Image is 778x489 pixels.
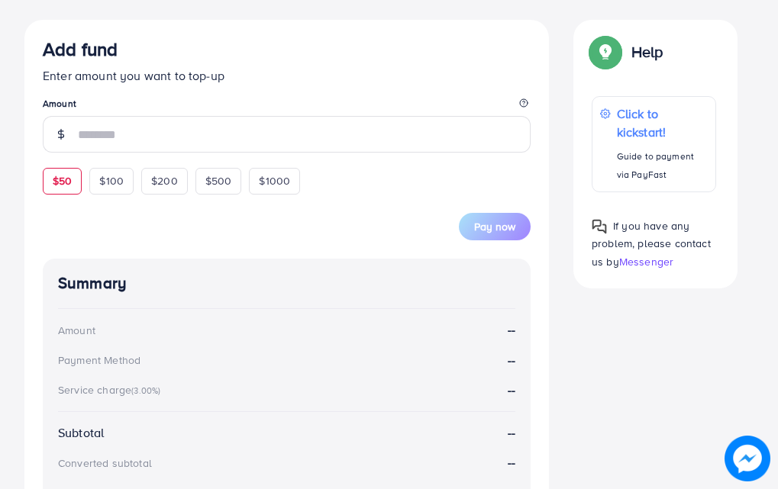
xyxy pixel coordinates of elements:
[459,213,531,240] button: Pay now
[592,218,711,269] span: If you have any problem, please contact us by
[508,321,515,339] strong: --
[99,173,124,188] span: $100
[43,38,118,60] h3: Add fund
[592,219,607,234] img: Popup guide
[58,323,95,338] div: Amount
[617,147,708,184] p: Guide to payment via PayFast
[205,173,232,188] span: $500
[474,219,515,234] span: Pay now
[619,254,673,269] span: Messenger
[631,43,663,61] p: Help
[259,173,290,188] span: $1000
[617,105,708,141] p: Click to kickstart!
[43,97,531,116] legend: Amount
[58,352,140,368] div: Payment Method
[592,38,619,66] img: Popup guide
[508,381,515,398] strong: --
[725,436,770,481] img: image
[53,173,72,188] span: $50
[508,454,515,471] strong: --
[131,384,160,397] small: (3.00%)
[58,424,104,442] div: Subtotal
[58,382,165,397] div: Service charge
[43,66,531,85] p: Enter amount you want to top-up
[151,173,178,188] span: $200
[508,424,515,442] strong: --
[58,455,152,471] div: Converted subtotal
[58,274,515,293] h4: Summary
[508,352,515,369] strong: --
